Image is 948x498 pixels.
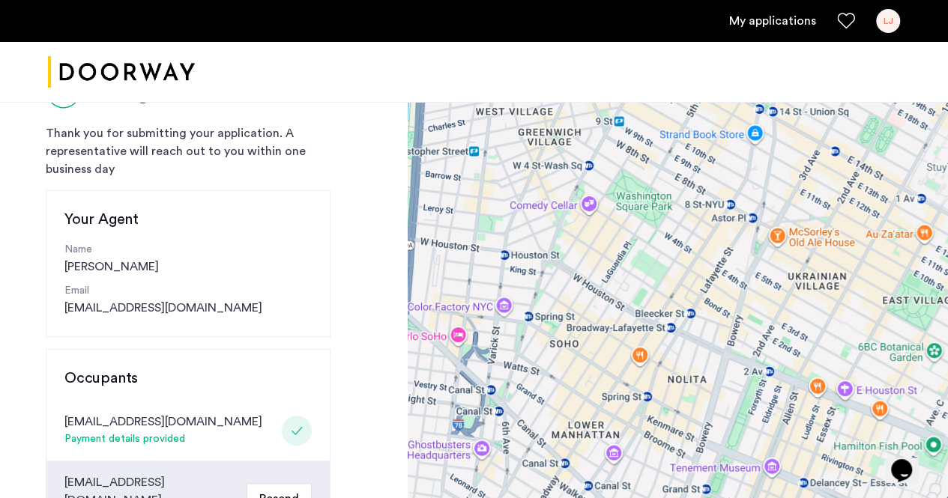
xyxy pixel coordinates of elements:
[64,209,312,230] h3: Your Agent
[46,124,330,178] div: Thank you for submitting your application. A representative will reach out to you within one busi...
[885,438,933,483] iframe: chat widget
[64,299,262,317] a: [EMAIL_ADDRESS][DOMAIN_NAME]
[64,413,262,431] div: [EMAIL_ADDRESS][DOMAIN_NAME]
[729,12,816,30] a: My application
[64,242,312,258] p: Name
[876,9,900,33] div: LJ
[837,12,855,30] a: Favorites
[48,44,195,100] img: logo
[64,242,312,276] div: [PERSON_NAME]
[48,44,195,100] a: Cazamio logo
[64,431,262,449] div: Payment details provided
[64,283,312,299] p: Email
[64,368,312,389] h3: Occupants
